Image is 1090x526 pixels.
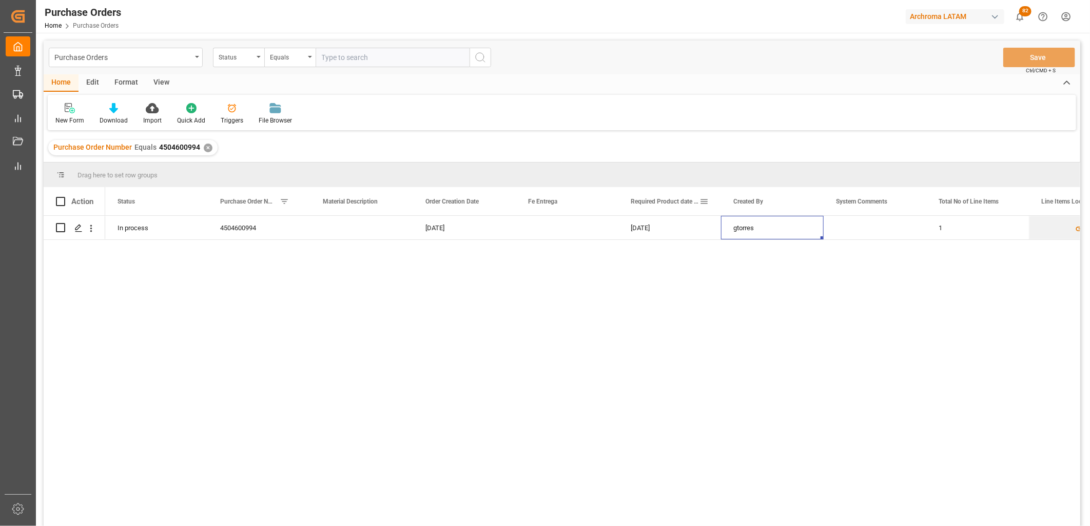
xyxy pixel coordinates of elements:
div: Status [219,50,254,62]
button: search button [470,48,491,67]
div: Edit [79,74,107,92]
div: 1 [926,216,1029,239]
div: 4504600994 [208,216,310,239]
div: Action [71,197,93,206]
div: Equals [270,50,305,62]
button: show 82 new notifications [1008,5,1031,28]
span: Drag here to set row groups [77,171,158,179]
div: [DATE] [618,216,721,239]
div: Download [100,116,128,125]
div: In process [105,216,208,239]
span: Purchase Order Number [53,143,132,151]
span: 4504600994 [159,143,200,151]
span: 82 [1019,6,1031,16]
div: gtorres [721,216,824,239]
input: Type to search [316,48,470,67]
span: Created By [733,198,763,205]
div: File Browser [259,116,292,125]
span: Required Product date (AB) [631,198,699,205]
div: Import [143,116,162,125]
div: [DATE] [413,216,516,239]
div: Home [44,74,79,92]
button: Help Center [1031,5,1055,28]
span: Material Description [323,198,378,205]
span: Purchase Order Number [220,198,276,205]
div: Press SPACE to select this row. [44,216,105,240]
button: open menu [264,48,316,67]
div: Archroma LATAM [906,9,1004,24]
button: open menu [49,48,203,67]
button: Save [1003,48,1075,67]
div: ✕ [204,144,212,152]
div: Purchase Orders [45,5,121,20]
button: Archroma LATAM [906,7,1008,26]
div: Quick Add [177,116,205,125]
button: open menu [213,48,264,67]
div: New Form [55,116,84,125]
div: Triggers [221,116,243,125]
a: Home [45,22,62,29]
div: Format [107,74,146,92]
span: Fe Entrega [528,198,557,205]
span: Equals [134,143,157,151]
span: Ctrl/CMD + S [1026,67,1056,74]
span: Total No of Line Items [939,198,999,205]
span: Order Creation Date [425,198,479,205]
span: Status [118,198,135,205]
div: Purchase Orders [54,50,191,63]
span: System Comments [836,198,887,205]
div: View [146,74,177,92]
